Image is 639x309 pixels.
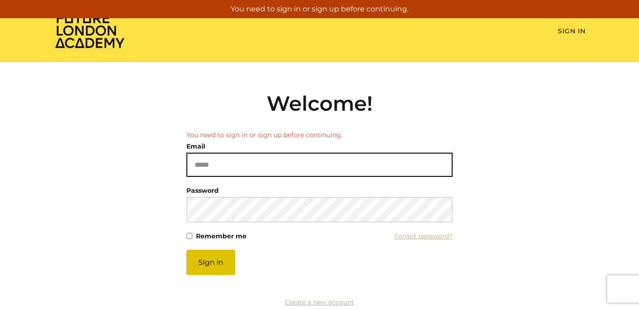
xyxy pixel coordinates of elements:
li: You need to sign in or sign up before continuing. [186,130,453,140]
a: Forgot password? [394,230,453,242]
label: Remember me [196,230,247,242]
label: Email [186,140,205,153]
label: Password [186,184,219,197]
img: Home Page [53,12,126,49]
a: Sign In [558,27,586,35]
h2: Welcome! [186,91,453,116]
p: You need to sign in or sign up before continuing. [4,4,635,15]
a: Create a new account [285,298,354,306]
button: Sign in [186,250,235,275]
